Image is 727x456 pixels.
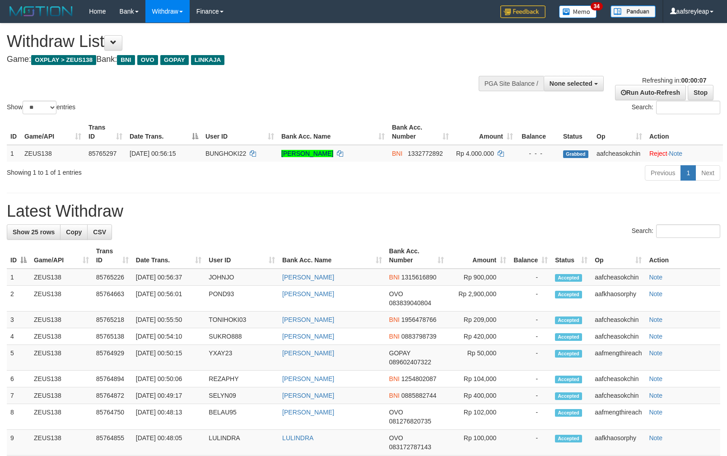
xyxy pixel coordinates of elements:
[282,349,334,357] a: [PERSON_NAME]
[60,224,88,240] a: Copy
[7,33,475,51] h1: Withdraw List
[30,328,93,345] td: ZEUS138
[401,274,437,281] span: Copy 1315616890 to clipboard
[205,328,279,345] td: SUKRO888
[282,409,334,416] a: [PERSON_NAME]
[93,286,132,312] td: 85764663
[117,55,135,65] span: BNI
[559,5,597,18] img: Button%20Memo.svg
[93,269,132,286] td: 85765226
[520,149,556,158] div: - - -
[93,430,132,456] td: 85764855
[401,392,437,399] span: Copy 0885882744 to clipboard
[282,375,334,382] a: [PERSON_NAME]
[205,312,279,328] td: TONIHOKI03
[132,387,205,404] td: [DATE] 00:49:17
[7,286,30,312] td: 2
[555,316,582,324] span: Accepted
[649,333,662,340] a: Note
[205,150,246,157] span: BUNGHOKI22
[649,434,662,442] a: Note
[447,269,510,286] td: Rp 900,000
[30,345,93,371] td: ZEUS138
[591,371,645,387] td: aafcheasokchin
[386,243,448,269] th: Bank Acc. Number: activate to sort column ascending
[191,55,225,65] span: LINKAJA
[500,5,545,18] img: Feedback.jpg
[555,333,582,341] span: Accepted
[23,101,56,114] select: Showentries
[30,387,93,404] td: ZEUS138
[93,228,106,236] span: CSV
[282,392,334,399] a: [PERSON_NAME]
[646,119,723,145] th: Action
[30,430,93,456] td: ZEUS138
[510,404,551,430] td: -
[132,269,205,286] td: [DATE] 00:56:37
[452,119,517,145] th: Amount: activate to sort column ascending
[89,150,117,157] span: 85765297
[591,430,645,456] td: aafkhaosorphy
[669,150,683,157] a: Note
[282,333,334,340] a: [PERSON_NAME]
[205,286,279,312] td: POND93
[510,243,551,269] th: Balance: activate to sort column ascending
[7,119,21,145] th: ID
[555,392,582,400] span: Accepted
[649,392,662,399] a: Note
[389,392,400,399] span: BNI
[282,434,313,442] a: LULINDRA
[389,333,400,340] span: BNI
[205,345,279,371] td: YXAY23
[645,165,681,181] a: Previous
[447,286,510,312] td: Rp 2,900,000
[591,286,645,312] td: aafkhaosorphy
[688,85,713,100] a: Stop
[680,165,696,181] a: 1
[7,387,30,404] td: 7
[132,371,205,387] td: [DATE] 00:50:06
[591,328,645,345] td: aafcheasokchin
[447,371,510,387] td: Rp 104,000
[389,316,400,323] span: BNI
[593,119,646,145] th: Op: activate to sort column ascending
[591,269,645,286] td: aafcheasokchin
[389,375,400,382] span: BNI
[7,345,30,371] td: 5
[447,404,510,430] td: Rp 102,000
[555,291,582,298] span: Accepted
[517,119,559,145] th: Balance
[389,409,403,416] span: OVO
[7,269,30,286] td: 1
[389,418,431,425] span: Copy 081276820735 to clipboard
[30,286,93,312] td: ZEUS138
[389,349,410,357] span: GOPAY
[510,286,551,312] td: -
[456,150,494,157] span: Rp 4.000.000
[479,76,544,91] div: PGA Site Balance /
[205,430,279,456] td: LULINDRA
[388,119,452,145] th: Bank Acc. Number: activate to sort column ascending
[282,316,334,323] a: [PERSON_NAME]
[615,85,686,100] a: Run Auto-Refresh
[7,164,296,177] div: Showing 1 to 1 of 1 entries
[593,145,646,162] td: aafcheasokchin
[559,119,593,145] th: Status
[401,375,437,382] span: Copy 1254802087 to clipboard
[7,328,30,345] td: 4
[205,269,279,286] td: JOHNJO
[642,77,706,84] span: Refreshing in:
[591,243,645,269] th: Op: activate to sort column ascending
[132,345,205,371] td: [DATE] 00:50:15
[7,5,75,18] img: MOTION_logo.png
[7,371,30,387] td: 6
[610,5,656,18] img: panduan.png
[447,328,510,345] td: Rp 420,000
[93,328,132,345] td: 85765138
[510,387,551,404] td: -
[205,371,279,387] td: REZAPHY
[93,404,132,430] td: 85764750
[656,224,720,238] input: Search:
[447,387,510,404] td: Rp 400,000
[510,328,551,345] td: -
